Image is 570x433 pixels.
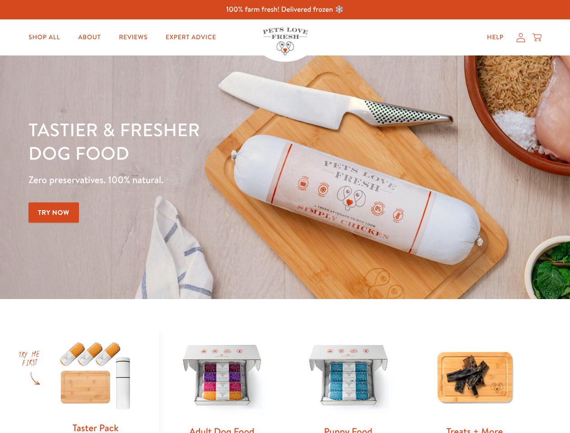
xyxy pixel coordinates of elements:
a: Expert Advice [158,28,223,46]
h1: Tastier & fresher dog food [28,118,371,165]
a: About [71,28,108,46]
p: Zero preservatives. 100% natural. [28,172,371,188]
a: Try Now [28,203,79,223]
img: Pets Love Fresh [263,28,308,55]
a: Help [480,28,511,46]
a: Reviews [111,28,154,46]
a: Shop All [21,28,67,46]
